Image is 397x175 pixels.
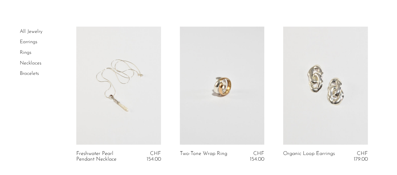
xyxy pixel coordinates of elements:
[180,151,227,162] a: Two-Tone Wrap Ring
[147,151,161,162] span: CHF 154.00
[250,151,264,162] span: CHF 154.00
[20,39,37,44] a: Earrings
[76,151,132,162] a: Freshwater Pearl Pendant Necklace
[20,61,41,66] a: Necklaces
[283,151,335,162] a: Organic Loop Earrings
[354,151,368,162] span: CHF 179.00
[20,50,31,55] a: Rings
[20,29,42,34] a: All Jewelry
[20,71,39,76] a: Bracelets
